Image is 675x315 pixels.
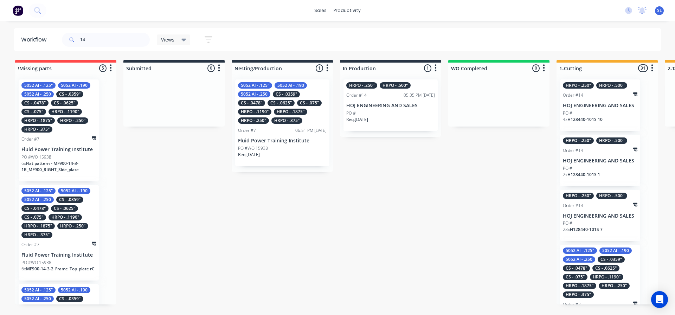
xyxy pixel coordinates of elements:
div: Workflow [21,36,50,44]
div: 5052 Al - .190 [275,82,307,89]
span: 4 x [563,116,567,122]
div: CS - .0478" [563,265,590,271]
p: PO #WO 15938 [21,259,51,266]
div: CS - .0625" [51,304,78,311]
div: 5052 Al - .125" [21,287,56,293]
p: PO #WO 15938 [238,145,268,152]
div: CS - .0625" [592,265,619,271]
p: HOJ ENGINEERING AND SALES [346,103,435,109]
div: Order #7 [21,242,39,248]
span: 6 x [21,266,26,272]
div: CS - .0625" [268,100,295,106]
p: HOJ ENGINEERING AND SALES [563,213,637,219]
div: 5052 Al - .250 [21,296,54,302]
div: HRPO - .1875" [21,223,55,229]
div: 5052 Al - .250 [21,91,54,97]
span: H128440-101S 10 [567,116,603,122]
div: CS - .0359" [598,256,625,263]
div: Order #7 [238,127,256,134]
p: PO # [563,165,572,172]
p: PO # [563,110,572,116]
p: HOJ ENGINEERING AND SALES [563,158,637,164]
div: CS - .075" [21,214,46,220]
div: HRPO - .250" [57,223,88,229]
p: Fluid Power Training Institute [21,147,96,153]
p: Fluid Power Training Institute [238,138,327,144]
div: CS - .0478" [238,100,265,106]
div: HRPO - .250"HRPO - .500"Order #14HOJ ENGINEERING AND SALESPO #28xH128440-101S 7 [560,190,640,242]
div: CS - .075" [21,109,46,115]
div: CS - .0625" [51,100,78,106]
div: CS - .075" [563,274,587,280]
span: 28 x [563,226,570,232]
div: HRPO - .250" [238,117,269,124]
div: HRPO - .500" [596,137,627,144]
div: Order #14 [563,202,583,209]
div: Order #7 [563,301,581,308]
div: CS - .0359" [273,91,300,97]
div: 05:35 PM [DATE] [404,92,435,98]
div: CS - .0359" [56,197,83,203]
div: 06:51 PM [DATE] [295,127,327,134]
div: 5052 Al - .125"5052 Al - .1905052 Al - .250CS - .0359"CS - .0478"CS - .0625"CS - .075"HRPO - .119... [235,79,329,166]
div: 5052 Al - .125" [21,82,56,89]
div: HRPO - .375" [563,291,594,298]
div: CS - .0478" [21,205,49,212]
div: HRPO - .375" [21,126,52,133]
div: HRPO - .1875" [21,117,55,124]
div: HRPO - .500" [596,82,627,89]
div: 5052 Al - .125" [21,188,56,194]
div: HRPO - .250" [57,117,88,124]
span: Flat pattern - MF900-14-3-1R_MF900_RIGHT_Side_plate [21,160,79,173]
div: 5052 Al - .250 [238,91,270,97]
div: HRPO - .250"HRPO - .500"Order #14HOJ ENGINEERING AND SALESPO #4xH128440-101S 10 [560,79,640,131]
p: Req. [DATE] [346,116,368,123]
div: HRPO - .1190" [49,109,82,115]
div: CS - .0359" [56,91,83,97]
div: 5052 Al - .125" [563,247,597,254]
div: HRPO - .500" [596,193,627,199]
p: Fluid Power Training Institute [21,252,96,258]
div: 5052 Al - .190 [58,82,90,89]
div: sales [311,5,330,16]
p: PO # [346,110,356,116]
div: Order #7 [21,136,39,142]
div: CS - .0478" [21,304,49,311]
div: HRPO - .250" [599,283,630,289]
p: PO # [563,220,572,226]
div: 5052 Al - .125"5052 Al - .1905052 Al - .250CS - .0359"CS - .0478"CS - .0625"CS - .075"HRPO - .119... [19,79,99,181]
div: HRPO - .250" [346,82,377,89]
div: HRPO - .1875" [563,283,596,289]
div: HRPO - .500" [380,82,411,89]
div: HRPO - .1875" [274,109,307,115]
div: 5052 Al - .125" [238,82,272,89]
div: HRPO - .250"HRPO - .500"Order #1405:35 PM [DATE]HOJ ENGINEERING AND SALESPO #Req.[DATE] [343,79,438,131]
div: HRPO - .250" [563,193,594,199]
div: 5052 Al - .190 [58,287,90,293]
div: 5052 Al - .250 [21,197,54,203]
img: Factory [13,5,23,16]
span: Views [161,36,174,43]
div: Order #14 [563,147,583,154]
span: SL [657,7,662,14]
span: H128440-101S 7 [570,226,603,232]
div: 5052 Al - .125"5052 Al - .1905052 Al - .250CS - .0359"CS - .0478"CS - .0625"CS - .075"HRPO - .119... [19,185,99,281]
div: HRPO - .250" [563,82,594,89]
input: Search for orders... [80,33,150,47]
span: MF900-14-3-2_Frame_Top_plate rC [26,266,95,272]
div: HRPO - .375" [271,117,302,124]
div: HRPO - .250" [563,137,594,144]
div: 5052 Al - .190 [599,247,632,254]
span: 2 x [563,172,567,178]
span: H128440-101S 1 [567,172,600,178]
p: HOJ ENGINEERING AND SALES [563,103,637,109]
div: CS - .0625" [51,205,78,212]
div: CS - .075" [297,100,322,106]
div: CS - .0478" [21,100,49,106]
div: Order #14 [563,92,583,98]
div: CS - .0359" [56,296,83,302]
div: Open Intercom Messenger [651,291,668,308]
span: 6 x [21,160,26,166]
div: 5052 Al - .190 [58,188,90,194]
div: HRPO - .1190" [49,214,82,220]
